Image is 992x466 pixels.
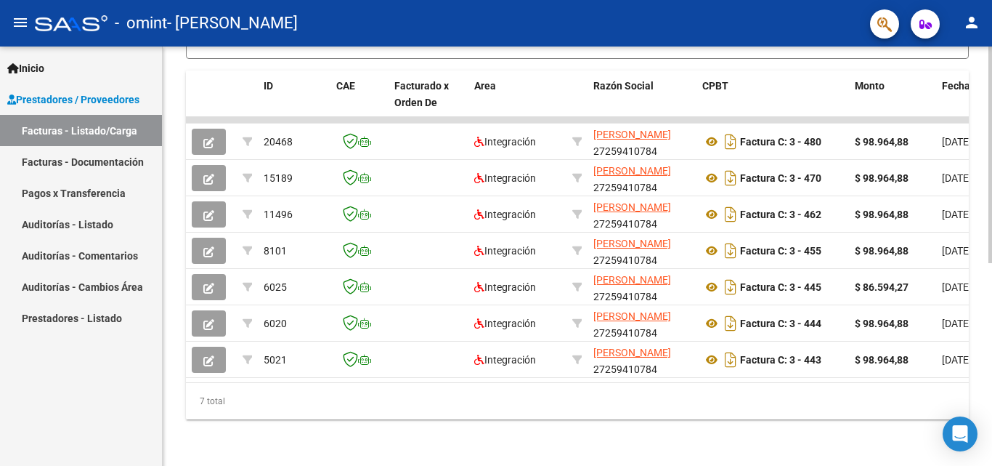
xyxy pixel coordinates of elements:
span: [PERSON_NAME] [593,165,671,177]
span: 6025 [264,281,287,293]
div: 7 total [186,383,969,419]
span: - [PERSON_NAME] [167,7,298,39]
strong: $ 98.964,88 [855,318,908,329]
datatable-header-cell: Monto [849,71,936,134]
span: 15189 [264,172,293,184]
strong: Factura C: 3 - 462 [740,209,821,220]
span: [PERSON_NAME] [593,347,671,358]
strong: Factura C: 3 - 470 [740,172,821,184]
span: 11496 [264,209,293,220]
span: Prestadores / Proveedores [7,92,139,108]
span: Inicio [7,60,44,76]
strong: $ 86.594,27 [855,281,908,293]
datatable-header-cell: Facturado x Orden De [389,71,468,134]
span: [DATE] [942,318,972,329]
div: 27259410784 [593,272,691,302]
strong: Factura C: 3 - 455 [740,245,821,257]
span: Integración [474,136,536,148]
datatable-header-cell: CPBT [696,71,849,134]
span: [PERSON_NAME] [593,201,671,213]
span: Integración [474,281,536,293]
span: - omint [115,7,167,39]
strong: Factura C: 3 - 445 [740,281,821,293]
datatable-header-cell: ID [258,71,330,134]
datatable-header-cell: Area [468,71,566,134]
strong: Factura C: 3 - 443 [740,354,821,366]
span: Area [474,80,496,92]
span: ID [264,80,273,92]
i: Descargar documento [721,312,740,335]
span: [DATE] [942,354,972,366]
span: Razón Social [593,80,654,92]
div: Open Intercom Messenger [943,417,977,451]
datatable-header-cell: Razón Social [588,71,696,134]
strong: $ 98.964,88 [855,209,908,220]
strong: $ 98.964,88 [855,354,908,366]
span: Integración [474,318,536,329]
span: 5021 [264,354,287,366]
span: [DATE] [942,245,972,257]
span: [DATE] [942,172,972,184]
div: 27259410784 [593,126,691,157]
strong: $ 98.964,88 [855,172,908,184]
mat-icon: menu [12,14,29,31]
div: 27259410784 [593,236,691,266]
span: CAE [336,80,355,92]
div: 27259410784 [593,345,691,375]
span: [PERSON_NAME] [593,310,671,322]
i: Descargar documento [721,348,740,371]
span: [DATE] [942,281,972,293]
span: [PERSON_NAME] [593,238,671,249]
span: [PERSON_NAME] [593,274,671,286]
div: 27259410784 [593,308,691,339]
mat-icon: person [963,14,980,31]
span: [DATE] [942,209,972,220]
div: 27259410784 [593,163,691,193]
span: [PERSON_NAME] [593,129,671,140]
span: Integración [474,245,536,257]
div: 27259410784 [593,199,691,230]
span: 6020 [264,318,287,329]
i: Descargar documento [721,130,740,153]
strong: $ 98.964,88 [855,245,908,257]
span: Integración [474,209,536,220]
strong: Factura C: 3 - 444 [740,318,821,329]
i: Descargar documento [721,203,740,226]
datatable-header-cell: CAE [330,71,389,134]
strong: Factura C: 3 - 480 [740,136,821,148]
span: 20468 [264,136,293,148]
span: 8101 [264,245,287,257]
i: Descargar documento [721,276,740,299]
span: Integración [474,172,536,184]
i: Descargar documento [721,166,740,190]
span: Monto [855,80,885,92]
span: [DATE] [942,136,972,148]
span: Integración [474,354,536,366]
span: CPBT [702,80,728,92]
span: Facturado x Orden De [394,80,449,108]
strong: $ 98.964,88 [855,136,908,148]
i: Descargar documento [721,239,740,262]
